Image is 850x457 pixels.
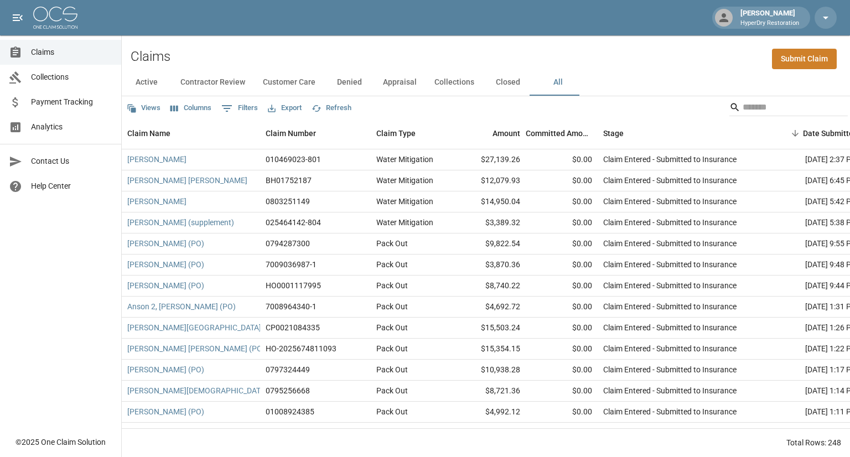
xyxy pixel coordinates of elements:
h2: Claims [131,49,170,65]
span: Claims [31,46,112,58]
span: Collections [31,71,112,83]
a: [PERSON_NAME] (PO) [127,259,204,270]
button: All [533,69,583,96]
div: Claim Entered - Submitted to Insurance [603,301,737,312]
a: Anson 2, [PERSON_NAME] (PO) [127,301,236,312]
div: $0.00 [526,212,598,233]
div: $0.00 [526,423,598,444]
div: $0.00 [526,402,598,423]
a: [PERSON_NAME] [127,427,186,438]
div: Claim Entered - Submitted to Insurance [603,385,737,396]
div: $0.00 [526,233,598,255]
div: 0795256668 [266,385,310,396]
div: Claim Entered - Submitted to Insurance [603,406,737,417]
button: Sort [787,126,803,141]
button: Denied [324,69,374,96]
div: 7009036987-1 [266,259,317,270]
div: Water Mitigation [376,217,433,228]
a: [PERSON_NAME] (PO) [127,280,204,291]
div: Committed Amount [526,118,598,149]
div: Water Mitigation [376,154,433,165]
div: [PERSON_NAME] [736,8,804,28]
button: Appraisal [374,69,426,96]
div: Claim Name [122,118,260,149]
div: Water Mitigation [376,196,433,207]
a: Submit Claim [772,49,837,69]
div: $0.00 [526,339,598,360]
span: Contact Us [31,155,112,167]
div: Amount [454,118,526,149]
div: Claim Entered - Submitted to Insurance [603,238,737,249]
div: Claim Type [371,118,454,149]
div: $0.00 [526,360,598,381]
div: $3,389.32 [454,212,526,233]
a: [PERSON_NAME][DEMOGRAPHIC_DATA] (PO) [127,385,285,396]
div: Water Mitigation [376,175,433,186]
div: $14,950.04 [454,191,526,212]
div: Claim Type [376,118,416,149]
div: 01008924385 [266,406,314,417]
div: $27,139.26 [454,149,526,170]
div: $10,938.28 [454,360,526,381]
button: Closed [483,69,533,96]
button: Collections [426,69,483,96]
div: Claim Entered - Submitted to Insurance [603,322,737,333]
a: [PERSON_NAME][GEOGRAPHIC_DATA] (PO) [127,322,279,333]
div: Total Rows: 248 [786,437,841,448]
button: Active [122,69,172,96]
div: Pack Out [376,406,408,417]
a: [PERSON_NAME] (supplement) [127,217,234,228]
div: Pack Out [376,301,408,312]
a: [PERSON_NAME] [127,196,186,207]
div: Search [729,98,848,118]
div: Pack Out [376,343,408,354]
div: $8,740.22 [454,276,526,297]
div: 0794287300 [266,238,310,249]
a: [PERSON_NAME] [127,154,186,165]
a: [PERSON_NAME] (PO) [127,364,204,375]
div: $0.00 [526,149,598,170]
button: open drawer [7,7,29,29]
div: $0.00 [526,297,598,318]
div: © 2025 One Claim Solution [15,437,106,448]
div: 7008964340-1 [266,301,317,312]
div: Claim Entered - Submitted to Insurance [603,217,737,228]
div: $0.00 [526,276,598,297]
img: ocs-logo-white-transparent.png [33,7,77,29]
div: HO-2025674811093 [266,343,336,354]
span: Payment Tracking [31,96,112,108]
div: 010469023-801 [266,154,321,165]
button: Customer Care [254,69,324,96]
a: [PERSON_NAME] (PO) [127,406,204,417]
p: HyperDry Restoration [740,19,799,28]
div: Claim Number [266,118,316,149]
div: 0803251149 [266,196,310,207]
button: Refresh [309,100,354,117]
div: $0.00 [526,318,598,339]
a: [PERSON_NAME] [PERSON_NAME] (PO) [127,343,265,354]
div: Claim Entered - Submitted to Insurance [603,343,737,354]
button: Export [265,100,304,117]
div: $0.00 [526,381,598,402]
div: CP0021084335 [266,322,320,333]
a: [PERSON_NAME] [PERSON_NAME] [127,175,247,186]
div: Pack Out [376,280,408,291]
div: Amount [493,118,520,149]
div: BH01752187 [266,175,312,186]
span: Help Center [31,180,112,192]
div: $3,870.36 [454,255,526,276]
div: $15,354.15 [454,339,526,360]
div: $8,721.36 [454,381,526,402]
div: $4,692.72 [454,297,526,318]
div: Claim Entered - Submitted to Insurance [603,280,737,291]
span: Analytics [31,121,112,133]
div: $10,876.40 [454,423,526,444]
div: 025464142-804 [266,217,321,228]
div: 059951358 [266,427,305,438]
button: Select columns [168,100,214,117]
div: Pack Out [376,322,408,333]
div: Pack Out [376,364,408,375]
div: dynamic tabs [122,69,850,96]
button: Views [124,100,163,117]
div: Pack Out [376,385,408,396]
